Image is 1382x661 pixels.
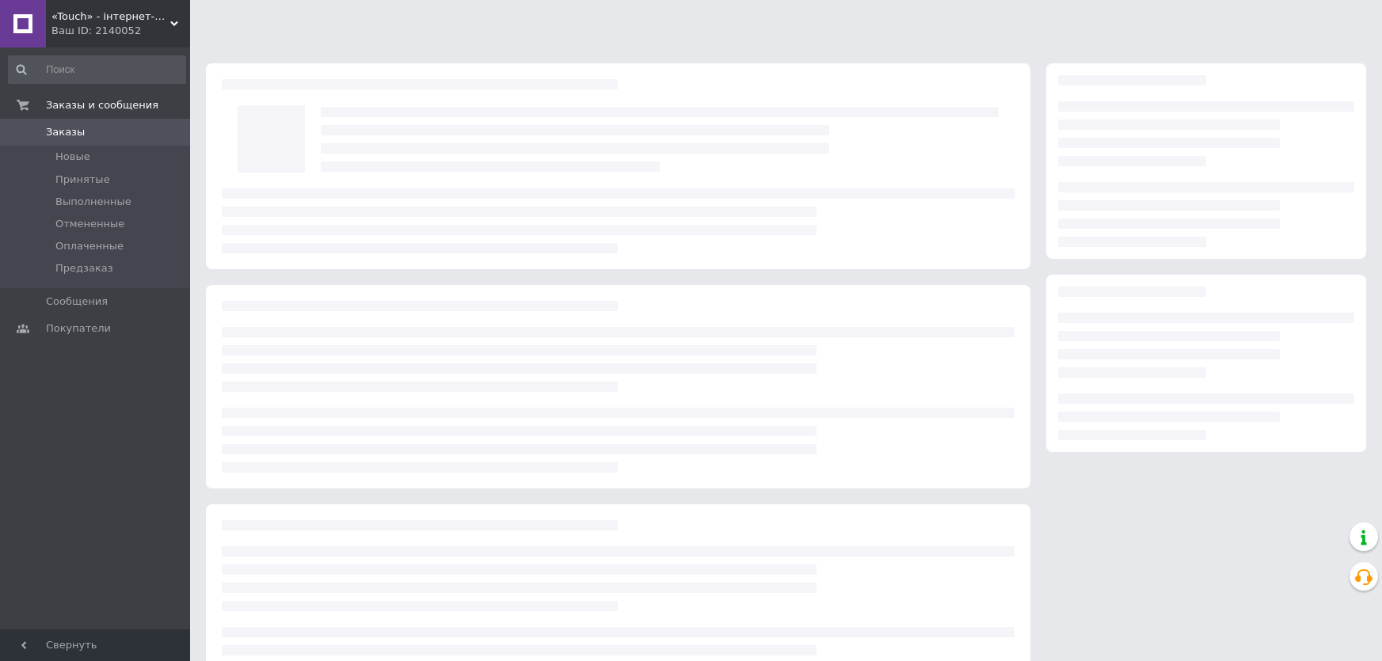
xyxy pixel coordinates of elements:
[8,55,186,84] input: Поиск
[51,24,190,38] div: Ваш ID: 2140052
[55,261,113,275] span: Предзаказ
[46,294,108,309] span: Сообщения
[55,195,131,209] span: Выполненные
[55,173,110,187] span: Принятые
[46,321,111,336] span: Покупатели
[46,125,85,139] span: Заказы
[55,239,124,253] span: Оплаченные
[51,9,170,24] span: «Touch» - інтернет-магазин електроніки та гаджетів
[46,98,158,112] span: Заказы и сообщения
[55,217,124,231] span: Отмененные
[55,150,90,164] span: Новые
